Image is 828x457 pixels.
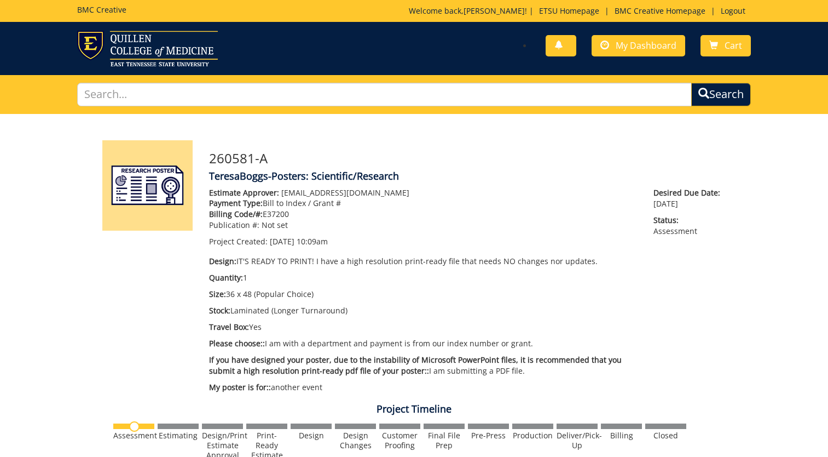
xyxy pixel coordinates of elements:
a: [PERSON_NAME] [464,5,525,16]
span: Project Created: [209,236,268,247]
span: If you have designed your poster, due to the instability of Microsoft PowerPoint files, it is rec... [209,355,622,376]
h5: BMC Creative [77,5,126,14]
h4: Project Timeline [94,404,734,415]
div: Estimating [158,431,199,441]
div: Assessment [113,431,154,441]
img: ETSU logo [77,31,218,66]
span: Estimate Approver: [209,187,279,198]
span: Payment Type: [209,198,263,208]
span: My Dashboard [616,39,676,52]
p: Yes [209,322,638,333]
p: another event [209,382,638,393]
input: Search... [77,83,692,106]
h4: TeresaBoggs-Posters: Scientific/Research [209,171,726,182]
p: 36 x 48 (Popular Choice) [209,289,638,300]
span: Billing Code/#: [209,209,263,219]
a: BMC Creative Homepage [609,5,711,16]
div: Design [291,431,332,441]
p: E37200 [209,209,638,220]
span: My poster is for:: [209,382,271,392]
div: Closed [645,431,686,441]
span: [DATE] 10:09am [270,236,328,247]
p: Bill to Index / Grant # [209,198,638,209]
p: Welcome back, ! | | | [409,5,751,16]
a: My Dashboard [592,35,685,56]
span: Desired Due Date: [653,187,726,198]
p: Assessment [653,215,726,237]
a: ETSU Homepage [534,5,605,16]
span: Design: [209,256,236,266]
p: I am with a department and payment is from our index number or grant. [209,338,638,349]
div: Billing [601,431,642,441]
span: Travel Box: [209,322,249,332]
div: Design Changes [335,431,376,450]
p: Laminated (Longer Turnaround) [209,305,638,316]
a: Cart [700,35,751,56]
div: Deliver/Pick-Up [557,431,598,450]
h3: 260581-A [209,151,726,165]
p: IT'S READY TO PRINT! I have a high resolution print-ready file that needs NO changes nor updates. [209,256,638,267]
span: Quantity: [209,272,243,283]
span: Status: [653,215,726,226]
img: no [129,421,140,432]
div: Final File Prep [424,431,465,450]
div: Pre-Press [468,431,509,441]
p: 1 [209,272,638,283]
span: Size: [209,289,226,299]
img: Product featured image [102,140,193,231]
span: Publication #: [209,220,259,230]
p: [EMAIL_ADDRESS][DOMAIN_NAME] [209,187,638,198]
span: Not set [262,220,288,230]
p: [DATE] [653,187,726,209]
p: I am submitting a PDF file. [209,355,638,376]
span: Cart [725,39,742,52]
a: Logout [715,5,751,16]
span: Please choose:: [209,338,265,349]
div: Production [512,431,553,441]
button: Search [691,83,751,106]
div: Customer Proofing [379,431,420,450]
span: Stock: [209,305,230,316]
